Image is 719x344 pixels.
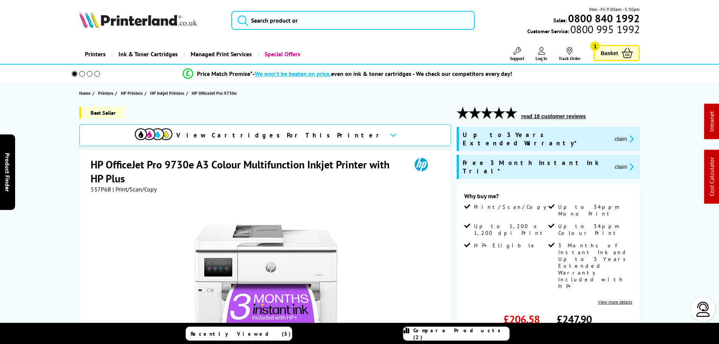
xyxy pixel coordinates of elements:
[567,15,640,22] a: 0800 840 1992
[79,11,222,29] a: Printerland Logo
[536,47,547,61] a: Log In
[186,327,292,341] a: Recently Viewed (5)
[403,327,510,341] a: Compare Products (2)
[590,42,600,51] span: 1
[4,153,11,191] span: Product Finder
[176,131,384,139] span: View Cartridges For This Printer
[231,11,475,30] input: Search product or
[557,312,592,326] span: £247.90
[598,299,632,305] a: View more details
[474,242,537,249] span: HP+ Eligible
[91,185,111,193] span: 537P6B
[474,223,547,236] span: Up to 1,200 x 1,200 dpi Print
[527,26,640,35] span: Customer Service:
[79,11,197,28] img: Printerland Logo
[708,157,716,196] a: Cost Calculator
[558,204,631,217] span: Up to 34ppm Mono Print
[135,128,172,140] img: cmyk-icon.svg
[600,48,618,58] span: Basket
[98,89,115,97] a: Printers
[404,157,439,171] img: HP
[192,89,237,97] span: HP OfficeJet Pro 9730e
[463,131,609,147] span: Up to 3 Years Extended Warranty*
[183,45,257,64] a: Managed Print Services
[569,26,640,33] span: 0800 995 1992
[589,6,640,13] span: Mon - Fri 9:00am - 5:30pm
[192,89,239,97] a: HP OfficeJet Pro 9730e
[112,185,157,193] span: | Print/Scan/Copy
[197,70,252,77] span: Price Match Promise*
[191,330,291,337] span: Recently Viewed (5)
[121,89,145,97] a: HP Printers
[91,157,404,185] h1: HP OfficeJet Pro 9730e A3 Colour Multifunction Inkjet Printer with HP Plus
[519,113,588,120] button: read 18 customer reviews
[62,67,634,80] li: modal_Promise
[463,159,609,175] span: Free 3 Month Instant Ink Trial*
[559,47,580,61] a: Track Order
[708,111,716,132] a: Intranet
[558,242,631,290] span: 3 Months of Instant Ink and Up to 3 Years Extended Warranty Included with HP+
[613,162,636,171] button: promo-description
[503,312,540,326] span: £206.58
[150,89,186,97] a: HP Inkjet Printers
[119,45,178,64] span: Ink & Toner Cartridges
[252,70,512,77] div: - even on ink & toner cartridges - We check our competitors every day!
[79,45,111,64] a: Printers
[257,45,306,64] a: Special Offers
[79,89,91,97] span: Home
[613,134,636,143] button: promo-description
[111,45,183,64] a: Ink & Toner Cartridges
[121,89,143,97] span: HP Printers
[79,107,125,119] span: Best Seller
[553,17,567,24] span: Sales:
[594,45,640,61] a: Basket 1
[464,192,632,204] div: Why buy me?
[536,56,547,61] span: Log In
[510,56,524,61] span: Support
[413,327,509,341] span: Compare Products (2)
[696,302,711,317] img: user-headset-light.svg
[150,89,184,97] span: HP Inkjet Printers
[474,204,552,210] span: Print/Scan/Copy
[79,89,92,97] a: Home
[255,70,331,77] span: We won’t be beaten on price,
[98,89,113,97] span: Printers
[510,47,524,61] a: Support
[558,223,631,236] span: Up to 34ppm Colour Print
[568,11,640,25] b: 0800 840 1992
